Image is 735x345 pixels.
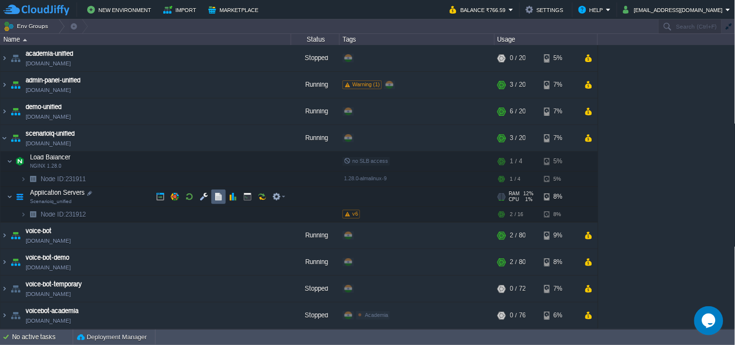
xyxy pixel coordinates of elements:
[77,332,147,342] button: Deployment Manager
[26,112,71,122] a: [DOMAIN_NAME]
[3,19,51,33] button: Env Groups
[163,4,200,16] button: Import
[523,197,533,203] span: 1%
[41,211,65,218] span: Node ID:
[0,98,8,125] img: AMDAwAAAACH5BAEAAAAALAAAAAABAAEAAAICRAEAOw==
[26,289,71,299] a: [DOMAIN_NAME]
[26,59,71,68] a: [DOMAIN_NAME]
[0,276,8,302] img: AMDAwAAAACH5BAEAAAAALAAAAAABAAEAAAICRAEAOw==
[526,4,566,16] button: Settings
[344,175,387,181] span: 1.28.0-almalinux-9
[26,207,40,222] img: AMDAwAAAACH5BAEAAAAALAAAAAABAAEAAAICRAEAOw==
[40,210,87,219] span: 231912
[510,125,526,151] div: 3 / 20
[26,129,75,139] a: scenarioiq-unified
[510,302,526,329] div: 0 / 76
[9,98,22,125] img: AMDAwAAAACH5BAEAAAAALAAAAAABAAEAAAICRAEAOw==
[291,125,340,151] div: Running
[510,276,526,302] div: 0 / 72
[26,280,82,289] a: voice-bot-temporary
[544,249,576,275] div: 8%
[579,4,606,16] button: Help
[510,222,526,249] div: 2 / 80
[13,187,27,206] img: AMDAwAAAACH5BAEAAAAALAAAAAABAAEAAAICRAEAOw==
[1,34,291,45] div: Name
[694,306,725,335] iframe: chat widget
[87,4,154,16] button: New Environment
[40,175,87,183] a: Node ID:231911
[510,98,526,125] div: 6 / 20
[208,4,261,16] button: Marketplace
[510,207,523,222] div: 2 / 16
[29,154,72,161] a: Load BalancerNGINX 1.28.0
[7,187,13,206] img: AMDAwAAAACH5BAEAAAAALAAAAAABAAEAAAICRAEAOw==
[26,236,71,246] a: [DOMAIN_NAME]
[352,211,358,217] span: v6
[26,253,69,263] a: voice-bot-demo
[0,125,8,151] img: AMDAwAAAACH5BAEAAAAALAAAAAABAAEAAAICRAEAOw==
[623,4,726,16] button: [EMAIL_ADDRESS][DOMAIN_NAME]
[26,226,51,236] a: voice-bot
[29,153,72,161] span: Load Balancer
[544,45,576,71] div: 5%
[510,72,526,98] div: 3 / 20
[26,76,80,85] a: admin-panel-unified
[292,34,339,45] div: Status
[291,45,340,71] div: Stopped
[544,172,576,187] div: 5%
[544,72,576,98] div: 7%
[291,72,340,98] div: Running
[524,191,534,197] span: 12%
[41,175,65,183] span: Node ID:
[544,302,576,329] div: 6%
[0,222,8,249] img: AMDAwAAAACH5BAEAAAAALAAAAAABAAEAAAICRAEAOw==
[291,302,340,329] div: Stopped
[0,45,8,71] img: AMDAwAAAACH5BAEAAAAALAAAAAABAAEAAAICRAEAOw==
[0,249,8,275] img: AMDAwAAAACH5BAEAAAAALAAAAAABAAEAAAICRAEAOw==
[544,276,576,302] div: 7%
[544,222,576,249] div: 9%
[544,152,576,171] div: 5%
[7,152,13,171] img: AMDAwAAAACH5BAEAAAAALAAAAAABAAEAAAICRAEAOw==
[30,199,72,204] span: Scenarioiq_unified
[544,98,576,125] div: 7%
[544,125,576,151] div: 7%
[40,175,87,183] span: 231911
[291,222,340,249] div: Running
[20,172,26,187] img: AMDAwAAAACH5BAEAAAAALAAAAAABAAEAAAICRAEAOw==
[26,85,71,95] a: [DOMAIN_NAME]
[26,139,71,148] a: [DOMAIN_NAME]
[9,276,22,302] img: AMDAwAAAACH5BAEAAAAALAAAAAABAAEAAAICRAEAOw==
[9,222,22,249] img: AMDAwAAAACH5BAEAAAAALAAAAAABAAEAAAICRAEAOw==
[544,187,576,206] div: 8%
[20,207,26,222] img: AMDAwAAAACH5BAEAAAAALAAAAAABAAEAAAICRAEAOw==
[450,4,509,16] button: Balance ₹766.59
[340,34,494,45] div: Tags
[26,263,71,272] a: [DOMAIN_NAME]
[9,249,22,275] img: AMDAwAAAACH5BAEAAAAALAAAAAABAAEAAAICRAEAOw==
[26,49,73,59] a: academia-unified
[495,34,597,45] div: Usage
[509,197,519,203] span: CPU
[509,191,520,197] span: RAM
[544,207,576,222] div: 8%
[12,329,73,345] div: No active tasks
[352,81,380,87] span: Warning (1)
[40,210,87,219] a: Node ID:231912
[13,152,27,171] img: AMDAwAAAACH5BAEAAAAALAAAAAABAAEAAAICRAEAOw==
[510,152,522,171] div: 1 / 4
[29,189,86,196] a: Application ServersScenarioiq_unified
[9,125,22,151] img: AMDAwAAAACH5BAEAAAAALAAAAAABAAEAAAICRAEAOw==
[26,102,62,112] a: demo-unified
[26,306,78,316] a: voicebot-academia
[29,188,86,197] span: Application Servers
[9,72,22,98] img: AMDAwAAAACH5BAEAAAAALAAAAAABAAEAAAICRAEAOw==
